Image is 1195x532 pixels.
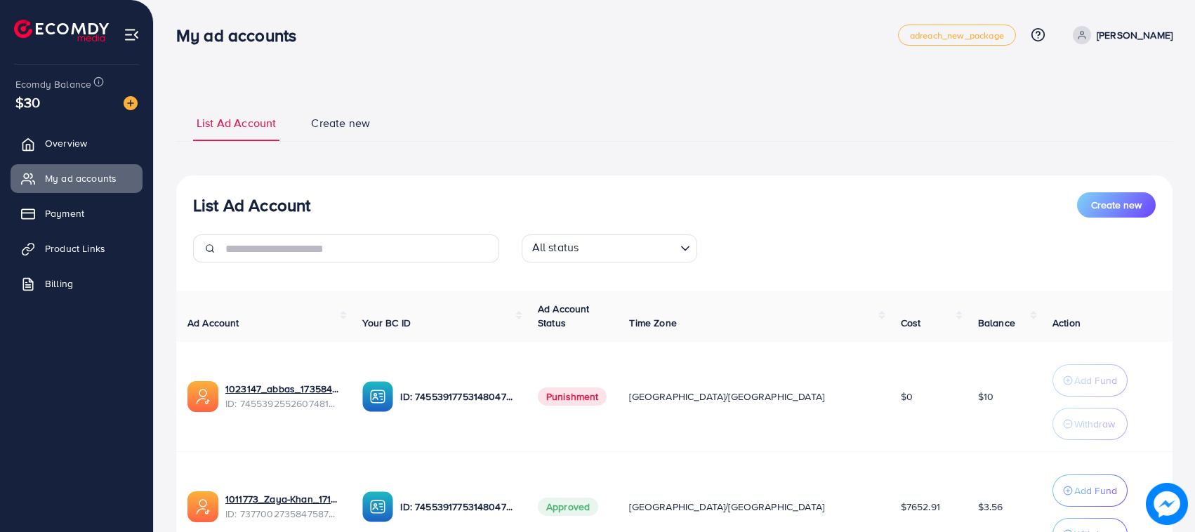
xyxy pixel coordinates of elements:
span: Action [1052,316,1081,330]
a: Billing [11,270,143,298]
p: ID: 7455391775314804752 [400,498,515,515]
p: Add Fund [1074,372,1117,389]
button: Add Fund [1052,474,1128,507]
span: Your BC ID [362,316,411,330]
span: Ad Account Status [538,302,590,330]
span: ID: 7377002735847587841 [225,507,340,521]
img: image [124,96,138,110]
img: ic-ba-acc.ded83a64.svg [362,491,393,522]
div: Search for option [522,234,697,262]
span: Payment [45,206,84,220]
div: <span class='underline'>1023147_abbas_1735843853887</span></br>7455392552607481857 [225,382,340,411]
span: Balance [978,316,1015,330]
h3: List Ad Account [193,195,310,215]
img: ic-ba-acc.ded83a64.svg [362,381,393,412]
input: Search for option [583,237,674,259]
span: $3.56 [978,500,1003,514]
a: adreach_new_package [898,25,1016,46]
span: Ad Account [187,316,239,330]
img: logo [14,20,109,41]
span: Create new [311,115,370,131]
a: [PERSON_NAME] [1067,26,1173,44]
p: Withdraw [1074,415,1115,432]
span: [GEOGRAPHIC_DATA]/[GEOGRAPHIC_DATA] [629,500,824,514]
img: menu [124,27,140,43]
span: Cost [901,316,921,330]
span: $0 [901,390,913,404]
button: Create new [1077,192,1156,218]
span: Approved [538,498,598,516]
button: Add Fund [1052,364,1128,397]
span: Punishment [538,387,607,406]
span: $30 [15,92,40,112]
span: My ad accounts [45,171,117,185]
span: [GEOGRAPHIC_DATA]/[GEOGRAPHIC_DATA] [629,390,824,404]
p: ID: 7455391775314804752 [400,388,515,405]
div: <span class='underline'>1011773_Zaya-Khan_1717592302951</span></br>7377002735847587841 [225,492,340,521]
span: All status [529,237,582,259]
img: ic-ads-acc.e4c84228.svg [187,381,218,412]
span: $10 [978,390,993,404]
p: Add Fund [1074,482,1117,499]
button: Withdraw [1052,408,1128,440]
img: image [1146,483,1188,525]
a: Overview [11,129,143,157]
a: 1023147_abbas_1735843853887 [225,382,340,396]
span: Product Links [45,241,105,255]
img: ic-ads-acc.e4c84228.svg [187,491,218,522]
span: $7652.91 [901,500,940,514]
h3: My ad accounts [176,25,308,46]
span: Ecomdy Balance [15,77,91,91]
a: My ad accounts [11,164,143,192]
span: Overview [45,136,87,150]
span: Time Zone [629,316,676,330]
a: Payment [11,199,143,227]
span: List Ad Account [197,115,276,131]
span: Create new [1091,198,1142,212]
a: 1011773_Zaya-Khan_1717592302951 [225,492,340,506]
span: adreach_new_package [910,31,1004,40]
span: Billing [45,277,73,291]
a: Product Links [11,234,143,262]
p: [PERSON_NAME] [1097,27,1173,44]
span: ID: 7455392552607481857 [225,397,340,411]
